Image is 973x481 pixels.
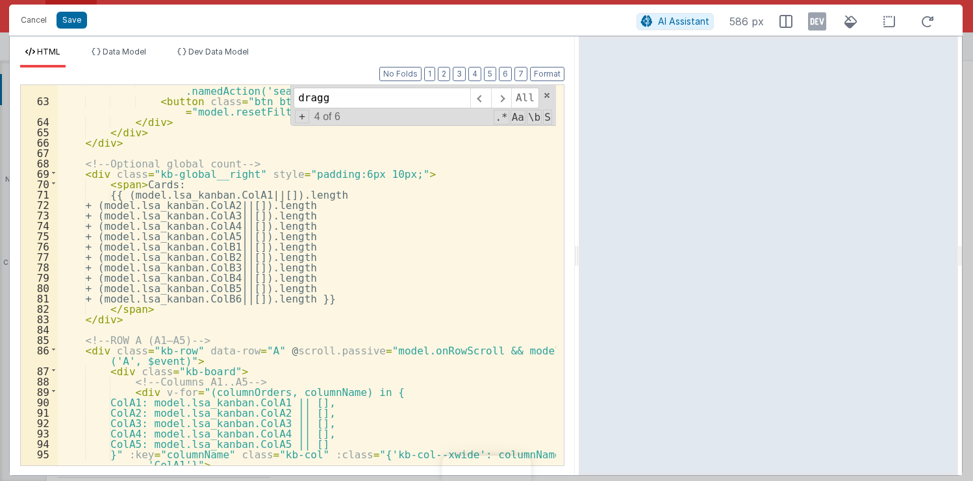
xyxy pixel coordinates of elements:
div: 79 [21,272,58,282]
span: 4 of 6 [309,111,346,123]
div: 62 [21,75,58,95]
span: Data Model [103,47,146,56]
button: 3 [453,67,466,81]
button: 6 [499,67,512,81]
div: 84 [21,324,58,334]
span: CaseSensitive Search [511,110,525,125]
span: AI Assistant [658,16,709,27]
div: 64 [21,116,58,127]
div: 81 [21,293,58,303]
div: 77 [21,251,58,262]
button: 2 [438,67,450,81]
div: 68 [21,158,58,168]
div: 75 [21,230,58,241]
div: 78 [21,262,58,272]
button: AI Assistant [637,13,714,30]
div: 72 [21,199,58,210]
div: 82 [21,303,58,314]
span: Dev Data Model [188,47,249,56]
div: 63 [21,95,58,116]
span: HTML [37,47,60,56]
div: 90 [21,397,58,407]
span: Alt-Enter [511,88,539,108]
div: 95 [21,449,58,469]
div: 93 [21,428,58,438]
div: 80 [21,282,58,293]
div: 74 [21,220,58,230]
span: RegExp Search [494,110,509,125]
div: 73 [21,210,58,220]
span: Search In Selection [543,110,552,125]
div: 94 [21,438,58,449]
button: Cancel [14,11,53,29]
div: 66 [21,137,58,147]
button: Save [57,12,87,29]
button: 4 [468,67,481,81]
div: 87 [21,365,58,376]
div: 83 [21,314,58,324]
div: 85 [21,334,58,345]
div: 69 [21,168,58,179]
button: 7 [514,67,527,81]
div: 91 [21,407,58,417]
span: Toggel Replace mode [295,110,309,123]
button: 5 [484,67,496,81]
div: 71 [21,189,58,199]
div: 86 [21,345,58,365]
div: 70 [21,179,58,189]
span: 586 px [729,14,764,29]
button: No Folds [379,67,422,81]
div: 92 [21,417,58,428]
div: 76 [21,241,58,251]
button: Format [530,67,564,81]
div: 88 [21,376,58,386]
div: 67 [21,147,58,158]
span: Whole Word Search [527,110,542,125]
div: 89 [21,386,58,397]
div: 65 [21,127,58,137]
button: 1 [424,67,435,81]
input: Search for [294,88,470,108]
